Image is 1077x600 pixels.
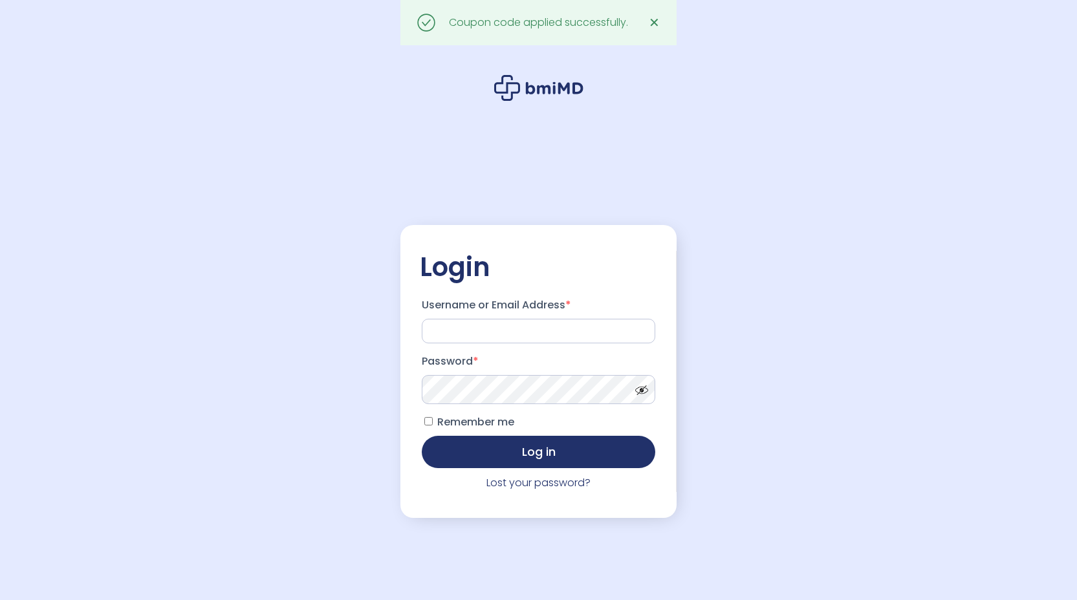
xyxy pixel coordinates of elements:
span: ✕ [649,14,660,32]
button: Log in [422,436,655,468]
label: Username or Email Address [422,295,655,316]
span: Remember me [437,414,514,429]
a: Lost your password? [486,475,591,490]
input: Remember me [424,417,433,425]
h2: Login [420,251,657,283]
div: Coupon code applied successfully. [449,14,628,32]
a: ✕ [641,10,667,36]
label: Password [422,351,655,372]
